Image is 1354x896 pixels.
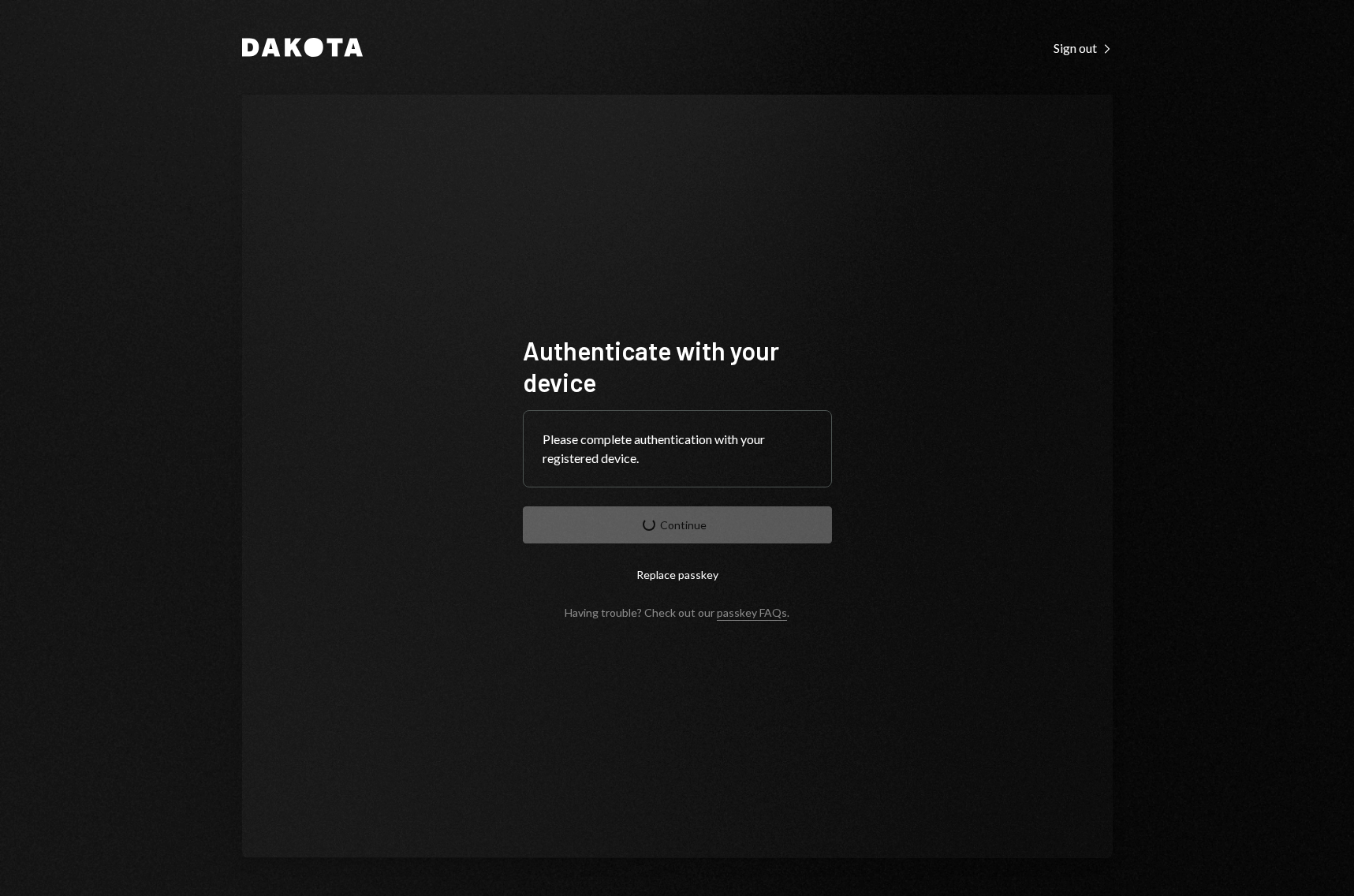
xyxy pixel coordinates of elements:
div: Sign out [1054,40,1113,56]
h1: Authenticate with your device [523,334,832,398]
button: Replace passkey [523,556,832,593]
a: passkey FAQs [717,606,787,621]
a: Sign out [1054,39,1113,56]
div: Please complete authentication with your registered device. [543,430,812,468]
div: Having trouble? Check out our . [565,606,789,619]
